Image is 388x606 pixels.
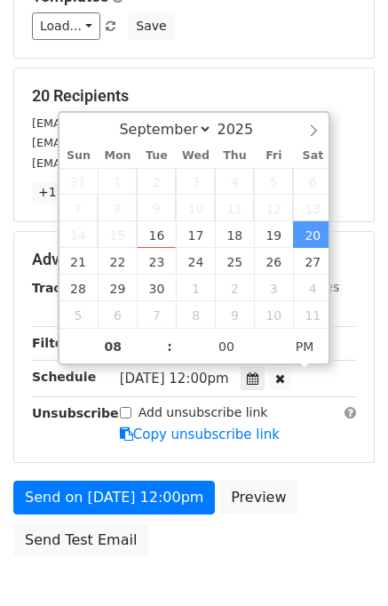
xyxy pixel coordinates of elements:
span: September 12, 2025 [254,195,293,221]
span: September 28, 2025 [59,275,99,301]
small: [EMAIL_ADDRESS][DOMAIN_NAME] [32,156,230,170]
span: Tue [137,150,176,162]
strong: Unsubscribe [32,406,119,420]
span: September 17, 2025 [176,221,215,248]
span: October 10, 2025 [254,301,293,328]
span: Fri [254,150,293,162]
span: September 20, 2025 [293,221,332,248]
span: October 7, 2025 [137,301,176,328]
input: Minute [172,329,281,364]
span: Sat [293,150,332,162]
span: September 6, 2025 [293,168,332,195]
span: September 30, 2025 [137,275,176,301]
span: September 9, 2025 [137,195,176,221]
span: September 8, 2025 [98,195,137,221]
span: September 13, 2025 [293,195,332,221]
span: September 3, 2025 [176,168,215,195]
span: Mon [98,150,137,162]
span: Thu [215,150,254,162]
span: September 10, 2025 [176,195,215,221]
input: Hour [59,329,168,364]
a: Send Test Email [13,523,148,557]
a: +17 more [32,181,107,203]
span: September 25, 2025 [215,248,254,275]
span: August 31, 2025 [59,168,99,195]
span: September 23, 2025 [137,248,176,275]
span: September 5, 2025 [254,168,293,195]
span: September 11, 2025 [215,195,254,221]
span: September 15, 2025 [98,221,137,248]
button: Save [128,12,174,40]
span: October 3, 2025 [254,275,293,301]
label: Add unsubscribe link [139,403,268,422]
input: Year [212,121,276,138]
span: October 9, 2025 [215,301,254,328]
span: Click to toggle [281,329,329,364]
small: [EMAIL_ADDRESS][DOMAIN_NAME] [32,136,230,149]
a: Load... [32,12,100,40]
strong: Tracking [32,281,91,295]
span: October 2, 2025 [215,275,254,301]
span: October 11, 2025 [293,301,332,328]
span: October 1, 2025 [176,275,215,301]
a: Preview [219,481,297,514]
span: September 27, 2025 [293,248,332,275]
span: September 1, 2025 [98,168,137,195]
span: [DATE] 12:00pm [120,371,229,387]
a: Send on [DATE] 12:00pm [13,481,215,514]
h5: 20 Recipients [32,86,356,106]
span: : [167,329,172,364]
span: September 2, 2025 [137,168,176,195]
span: September 22, 2025 [98,248,137,275]
h5: Advanced [32,250,356,269]
span: September 19, 2025 [254,221,293,248]
span: September 21, 2025 [59,248,99,275]
strong: Filters [32,336,77,350]
small: [EMAIL_ADDRESS][DOMAIN_NAME] [32,116,230,130]
span: September 4, 2025 [215,168,254,195]
span: September 14, 2025 [59,221,99,248]
span: Wed [176,150,215,162]
span: October 5, 2025 [59,301,99,328]
iframe: Chat Widget [299,521,388,606]
strong: Schedule [32,370,96,384]
span: September 26, 2025 [254,248,293,275]
span: September 24, 2025 [176,248,215,275]
span: October 4, 2025 [293,275,332,301]
span: Sun [59,150,99,162]
span: October 8, 2025 [176,301,215,328]
span: September 29, 2025 [98,275,137,301]
span: October 6, 2025 [98,301,137,328]
span: September 16, 2025 [137,221,176,248]
span: September 18, 2025 [215,221,254,248]
span: September 7, 2025 [59,195,99,221]
a: Copy unsubscribe link [120,427,280,443]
